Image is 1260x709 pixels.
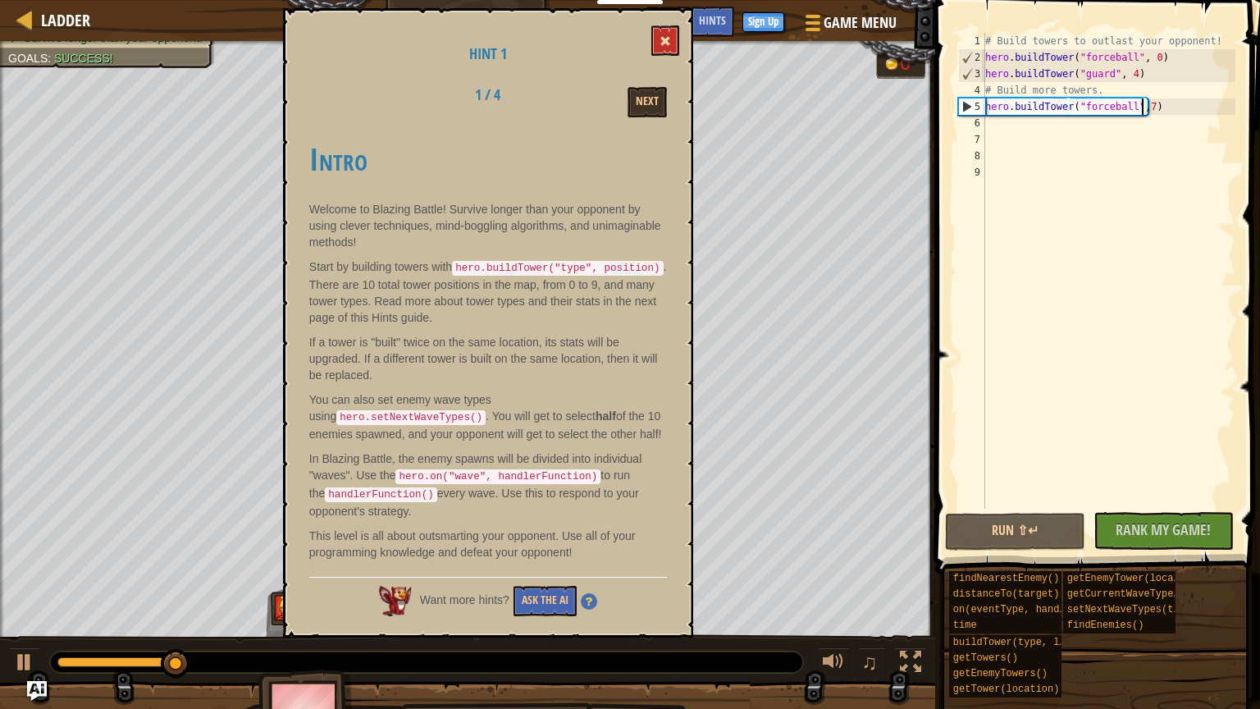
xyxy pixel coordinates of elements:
[792,7,906,45] button: Game Menu
[958,148,985,164] div: 8
[959,66,985,82] div: 3
[27,681,47,701] button: Ask AI
[309,201,667,250] p: Welcome to Blazing Battle! Survive longer than your opponent by using clever techniques, mind-bog...
[953,588,1060,600] span: distanceTo(target)
[309,451,667,519] p: In Blazing Battle, the enemy spawns will be divided into individual "waves". Use the to run the e...
[514,586,577,616] button: Ask the AI
[953,604,1083,615] span: on(eventType, handler)
[945,513,1085,551] button: Run ⇧↵
[1067,588,1191,600] span: getCurrentWaveTypes()
[8,647,41,681] button: Ctrl + P: Play
[395,469,600,484] code: hero.on("wave", handlerFunction)
[581,593,597,610] img: Hint
[959,98,985,115] div: 5
[336,410,486,425] code: hero.setNextWaveTypes()
[1116,519,1211,540] span: Rank My Game!
[1067,573,1203,584] span: getEnemyTower(location)
[958,82,985,98] div: 4
[958,33,985,49] div: 1
[699,12,726,28] span: Hints
[309,528,667,560] p: This level is all about outsmarting your opponent. Use all of your programming knowledge and defe...
[309,334,667,383] p: If a tower is "built" twice on the same location, its stats will be upgraded. If a different towe...
[953,573,1060,584] span: findNearestEnemy()
[953,652,1018,664] span: getTowers()
[958,115,985,131] div: 6
[436,87,539,103] h2: 1 / 4
[379,586,412,615] img: AI
[646,7,691,37] button: Ask AI
[325,487,436,502] code: handlerFunction()
[1093,512,1234,550] button: Rank My Game!
[469,43,507,64] span: Hint 1
[953,684,1060,695] span: getTower(location)
[953,668,1048,679] span: getEnemyTowers()
[309,258,667,326] p: Start by building towers with . There are 10 total tower positions in the map, from 0 to 9, and m...
[309,142,667,176] h1: Intro
[901,56,917,74] div: 0
[33,9,90,31] a: Ladder
[824,12,897,34] span: Game Menu
[628,87,667,117] button: Next
[861,650,878,675] span: ♫
[41,9,90,31] span: Ladder
[8,52,48,65] span: Goals
[742,12,784,32] button: Sign Up
[858,647,886,681] button: ♫
[596,409,616,423] strong: half
[452,261,663,276] code: hero.buildTower("type", position)
[894,647,927,681] button: Toggle fullscreen
[1067,604,1203,615] span: setNextWaveTypes(types)
[953,637,1107,648] span: buildTower(type, location)
[817,647,850,681] button: Adjust volume
[958,131,985,148] div: 7
[953,620,977,631] span: time
[48,52,54,65] span: :
[271,591,307,625] img: thang_avatar_frame.png
[420,593,509,606] span: Want more hints?
[959,49,985,66] div: 2
[876,51,925,79] div: Team 'humans' has 0 gold.
[958,164,985,181] div: 9
[1067,620,1144,631] span: findEnemies()
[309,391,667,442] p: You can also set enemy wave types using . You will get to select of the 10 enemies spawned, and y...
[54,52,113,65] span: Success!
